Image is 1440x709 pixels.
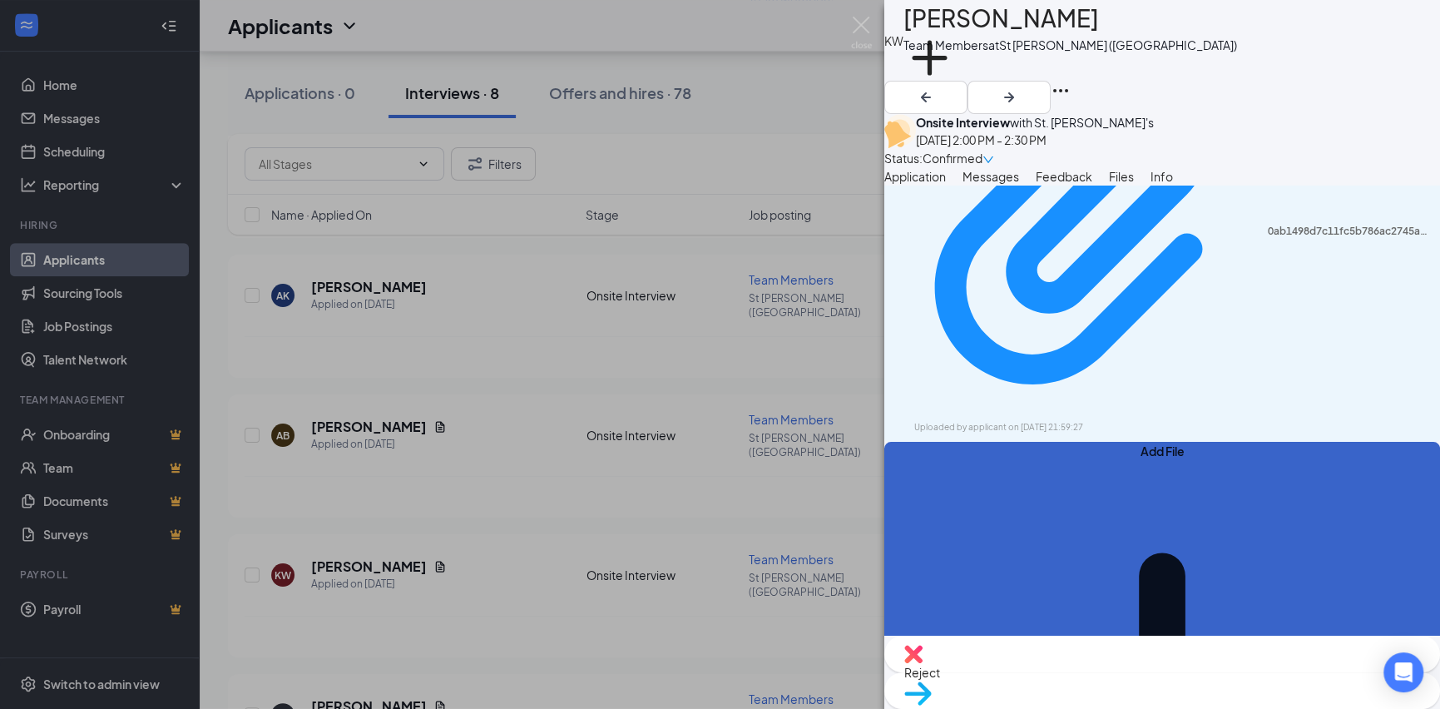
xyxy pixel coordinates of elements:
span: Info [1151,169,1173,184]
div: Uploaded by applicant on [DATE] 21:59:27 [914,421,1164,434]
span: Messages [962,169,1019,184]
svg: ArrowRight [999,87,1019,107]
span: Files [1109,169,1134,184]
div: KW [884,32,903,50]
div: Team Members at St [PERSON_NAME] ([GEOGRAPHIC_DATA]) [903,37,1237,53]
div: Status : [884,149,923,167]
span: Application [884,169,946,184]
span: Confirmed [923,149,982,167]
svg: Ellipses [1051,81,1071,101]
span: down [982,154,994,166]
span: Feedback [1036,169,1092,184]
svg: Paperclip [894,45,1268,419]
span: Reject [904,663,1420,682]
svg: ArrowLeftNew [916,87,936,107]
b: Onsite Interview [916,115,1010,130]
a: Paperclip0ab1498d7c11fc5b786ac2745a19dbcc.pdfUploaded by applicant on [DATE] 21:59:27 [894,45,1430,434]
div: Open Intercom Messenger [1383,652,1423,692]
div: [DATE] 2:00 PM - 2:30 PM [916,131,1154,149]
svg: Plus [903,32,956,84]
div: with St. [PERSON_NAME]'s [916,114,1154,131]
button: ArrowRight [967,81,1051,114]
button: PlusAdd a tag [903,32,956,102]
div: 0ab1498d7c11fc5b786ac2745a19dbcc.pdf [1268,225,1430,238]
button: ArrowLeftNew [884,81,967,114]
